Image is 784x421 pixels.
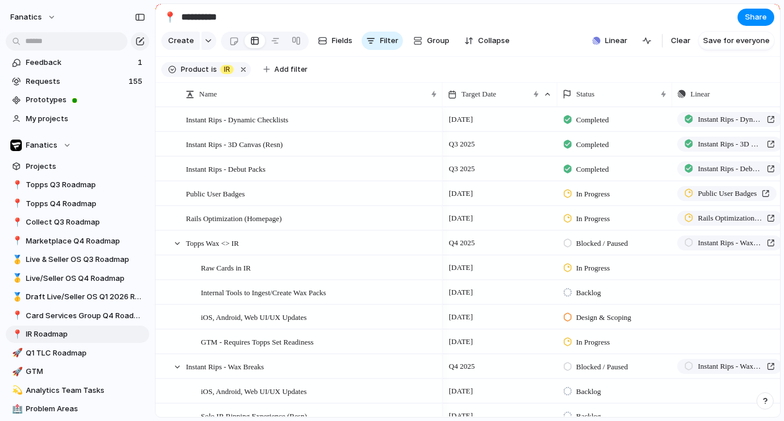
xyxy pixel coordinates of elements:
[186,211,282,225] span: Rails Optimization (Homepage)
[698,163,762,175] span: Instant Rips - Debut Packs
[698,114,762,125] span: Instant Rips - Dynamic Checklists
[10,291,22,303] button: 🥇
[6,270,149,287] a: 🥇Live/Seller OS Q4 Roadmap
[6,363,149,380] a: 🚀GTM
[6,251,149,268] div: 🥇Live & Seller OS Q3 Roadmap
[698,138,762,150] span: Instant Rips - 3D Canvas (Resn)
[12,179,20,192] div: 📍
[362,32,403,50] button: Filter
[181,64,209,75] span: Product
[6,54,149,71] a: Feedback1
[12,272,20,285] div: 🥇
[26,198,145,210] span: Topps Q4 Roadmap
[446,261,476,275] span: [DATE]
[10,254,22,265] button: 🥇
[186,187,245,200] span: Public User Badges
[313,32,357,50] button: Fields
[605,35,627,47] span: Linear
[26,217,145,228] span: Collect Q3 Roadmap
[26,179,145,191] span: Topps Q3 Roadmap
[576,337,610,348] span: In Progress
[12,328,20,341] div: 📍
[257,61,315,78] button: Add filter
[677,186,777,201] a: Public User Badges
[677,359,782,374] a: Instant Rips - Wax Breaks
[129,76,145,87] span: 155
[186,113,288,126] span: Instant Rips - Dynamic Checklists
[5,8,62,26] button: fanatics
[201,310,306,323] span: iOS, Android, Web UI/UX Updates
[201,261,251,274] span: Raw Cards in IR
[446,187,476,200] span: [DATE]
[6,288,149,306] a: 🥇Draft Live/Seller OS Q1 2026 Roadmap
[161,32,200,50] button: Create
[576,312,631,323] span: Design & Scoping
[10,217,22,228] button: 📍
[12,291,20,304] div: 🥇
[26,161,145,172] span: Projects
[446,137,478,151] span: Q3 2025
[26,140,57,151] span: Fanatics
[26,403,145,415] span: Problem Areas
[26,273,145,284] span: Live/Seller OS Q4 Roadmap
[380,35,398,47] span: Filter
[10,198,22,210] button: 📍
[576,188,610,200] span: In Progress
[703,35,770,47] span: Save for everyone
[12,365,20,378] div: 🚀
[26,76,125,87] span: Requests
[446,384,476,398] span: [DATE]
[12,197,20,210] div: 📍
[26,291,145,303] span: Draft Live/Seller OS Q1 2026 Roadmap
[6,326,149,343] div: 📍IR Roadmap
[446,310,476,324] span: [DATE]
[6,158,149,175] a: Projects
[446,360,478,373] span: Q4 2025
[6,73,149,90] a: Requests155
[576,386,601,397] span: Backlog
[666,32,695,50] button: Clear
[12,253,20,266] div: 🥇
[6,345,149,362] a: 🚀Q1 TLC Roadmap
[407,32,455,50] button: Group
[460,32,514,50] button: Collapse
[446,162,478,176] span: Q3 2025
[677,235,782,250] a: Instant Rips - Wax Breaks
[10,366,22,377] button: 🚀
[211,64,217,75] span: is
[738,9,774,26] button: Share
[161,8,179,26] button: 📍
[12,384,20,397] div: 💫
[677,112,782,127] a: Instant Rips - Dynamic Checklists
[6,307,149,325] div: 📍Card Services Group Q4 Roadmap
[12,309,20,322] div: 📍
[478,35,510,47] span: Collapse
[6,214,149,231] div: 📍Collect Q3 Roadmap
[186,360,264,373] span: Instant Rips - Wax Breaks
[6,382,149,399] a: 💫Analytics Team Tasks
[576,114,609,126] span: Completed
[201,335,313,348] span: GTM - Requires Topps Set Readiness
[427,35,449,47] span: Group
[10,273,22,284] button: 🥇
[698,361,762,372] span: Instant Rips - Wax Breaks
[201,384,306,397] span: iOS, Android, Web UI/UX Updates
[6,195,149,213] a: 📍Topps Q4 Roadmap
[164,9,176,25] div: 📍
[698,213,762,224] span: Rails Optimization (Homepage)
[6,233,149,250] div: 📍Marketplace Q4 Roadmap
[12,234,20,248] div: 📍
[26,329,145,340] span: IR Roadmap
[26,57,134,68] span: Feedback
[10,310,22,322] button: 📍
[671,35,690,47] span: Clear
[6,400,149,418] a: 🏥Problem Areas
[201,285,326,299] span: Internal Tools to Ingest/Create Wax Packs
[186,137,283,150] span: Instant Rips - 3D Canvas (Resn)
